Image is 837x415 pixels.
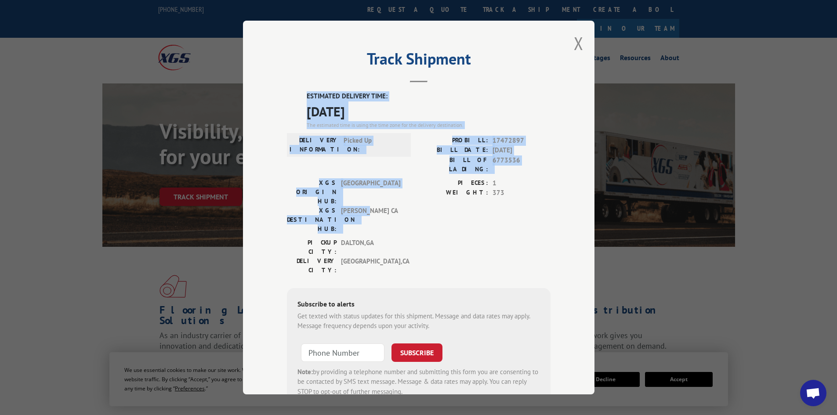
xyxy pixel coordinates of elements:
span: 17472897 [493,136,551,146]
label: DELIVERY CITY: [287,256,337,275]
div: Subscribe to alerts [297,299,540,311]
span: [DATE] [307,101,551,121]
label: DELIVERY INFORMATION: [290,136,339,154]
button: SUBSCRIBE [391,343,442,362]
label: BILL OF LADING: [419,155,488,174]
span: [GEOGRAPHIC_DATA] , CA [341,256,400,275]
label: PIECES: [419,178,488,188]
span: 1 [493,178,551,188]
div: The estimated time is using the time zone for the delivery destination. [307,121,551,129]
button: Close modal [574,32,583,55]
label: XGS DESTINATION HUB: [287,206,337,234]
label: WEIGHT: [419,188,488,198]
div: Get texted with status updates for this shipment. Message and data rates may apply. Message frequ... [297,311,540,331]
label: XGS ORIGIN HUB: [287,178,337,206]
div: Open chat [800,380,826,406]
span: 373 [493,188,551,198]
label: PICKUP CITY: [287,238,337,256]
span: DALTON , GA [341,238,400,256]
span: [GEOGRAPHIC_DATA] [341,178,400,206]
label: BILL DATE: [419,145,488,155]
h2: Track Shipment [287,53,551,69]
span: Picked Up [344,136,403,154]
input: Phone Number [301,343,384,362]
div: by providing a telephone number and submitting this form you are consenting to be contacted by SM... [297,367,540,397]
label: PROBILL: [419,136,488,146]
span: [PERSON_NAME] CA [341,206,400,234]
label: ESTIMATED DELIVERY TIME: [307,91,551,101]
span: 6773536 [493,155,551,174]
span: [DATE] [493,145,551,155]
strong: Note: [297,368,313,376]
